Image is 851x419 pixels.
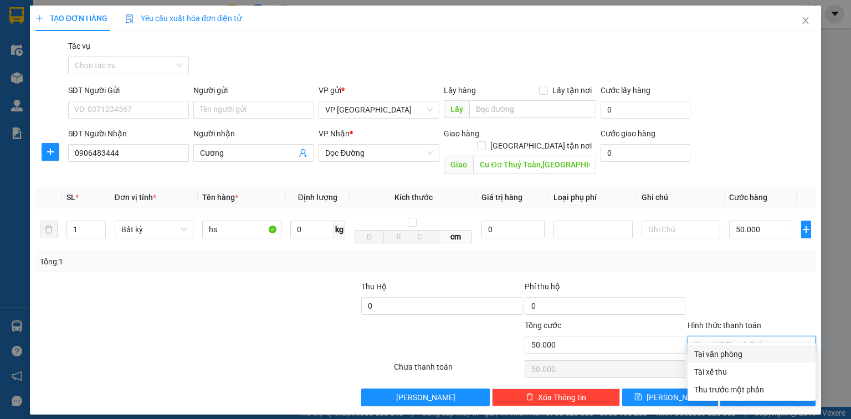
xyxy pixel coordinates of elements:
span: Bất kỳ [121,221,187,238]
span: Thu Hộ [361,282,387,291]
button: [PERSON_NAME] [361,389,489,406]
span: Cước hàng [729,193,767,202]
div: SĐT Người Gửi [68,84,189,96]
span: [PERSON_NAME] [647,391,706,403]
span: Lấy [444,100,469,118]
div: Người nhận [193,127,314,140]
button: delete [40,221,58,238]
span: Giá trị hàng [481,193,522,202]
span: cm [439,230,472,243]
input: R [383,230,413,243]
button: plus [42,143,59,161]
span: VP nhận: [131,78,185,102]
span: plus [42,147,59,156]
span: Giao [444,156,473,173]
span: [GEOGRAPHIC_DATA] tận nơi [486,140,596,152]
div: Tổng: 1 [40,256,329,268]
div: Chưa thanh toán [393,361,523,380]
span: DN1408250558 [117,11,184,22]
input: Dọc đường [469,100,596,118]
span: 07:10:22 [DATE] [39,63,104,72]
input: C [413,230,439,243]
span: Giao hàng [444,129,479,138]
div: SĐT Người Nhận [68,127,189,140]
span: kg [334,221,345,238]
button: printer[PERSON_NAME] và In [720,389,816,406]
span: Kích thước [394,193,433,202]
span: Tên hàng [202,193,238,202]
button: Close [790,6,821,37]
div: Thu trước một phần [694,384,809,396]
img: icon [125,14,134,23]
span: delete [526,393,534,402]
label: Hình thức thanh toán [688,321,761,330]
div: Người gửi [193,84,314,96]
span: Xóa Thông tin [538,391,586,403]
span: plus [35,14,43,22]
span: Lấy hàng [444,86,476,95]
div: Tài xế thu [694,366,809,378]
span: VP Đà Nẵng [325,101,433,118]
span: TẠO ĐƠN HÀNG [35,14,107,23]
span: close [801,16,810,25]
label: Cước lấy hàng [601,86,650,95]
strong: Hotline : [PHONE_NUMBER] - [PHONE_NUMBER] [36,34,108,60]
strong: PHIẾU GỬI HÀNG [44,8,100,32]
span: Yêu cầu xuất hóa đơn điện tử [125,14,242,23]
button: deleteXóa Thông tin [492,389,620,406]
div: Tại văn phòng [694,348,809,360]
span: save [634,393,642,402]
th: Ghi chú [637,187,725,208]
div: Phí thu hộ [525,280,685,297]
span: [PERSON_NAME] [396,391,455,403]
input: Dọc đường [473,156,596,173]
input: 0 [481,221,545,238]
span: plus [802,225,811,234]
button: plus [801,221,811,238]
span: Dọc Đường [325,145,433,161]
span: user-add [299,149,307,157]
span: Định lượng [298,193,337,202]
th: Loại phụ phí [549,187,637,208]
span: VP Nhận [319,129,350,138]
span: Lấy tận nơi [548,84,596,96]
span: VP gửi: [5,78,116,102]
input: Cước lấy hàng [601,101,690,119]
span: SL [66,193,75,202]
span: Tổng cước [525,321,561,330]
input: D [355,230,385,243]
label: Cước giao hàng [601,129,655,138]
input: Cước giao hàng [601,144,690,162]
div: VP gửi [319,84,439,96]
button: save[PERSON_NAME] [622,389,718,406]
span: Đơn vị tính [115,193,156,202]
input: VD: Bàn, Ghế [202,221,281,238]
label: Tác vụ [68,42,90,50]
input: Ghi Chú [642,221,721,238]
